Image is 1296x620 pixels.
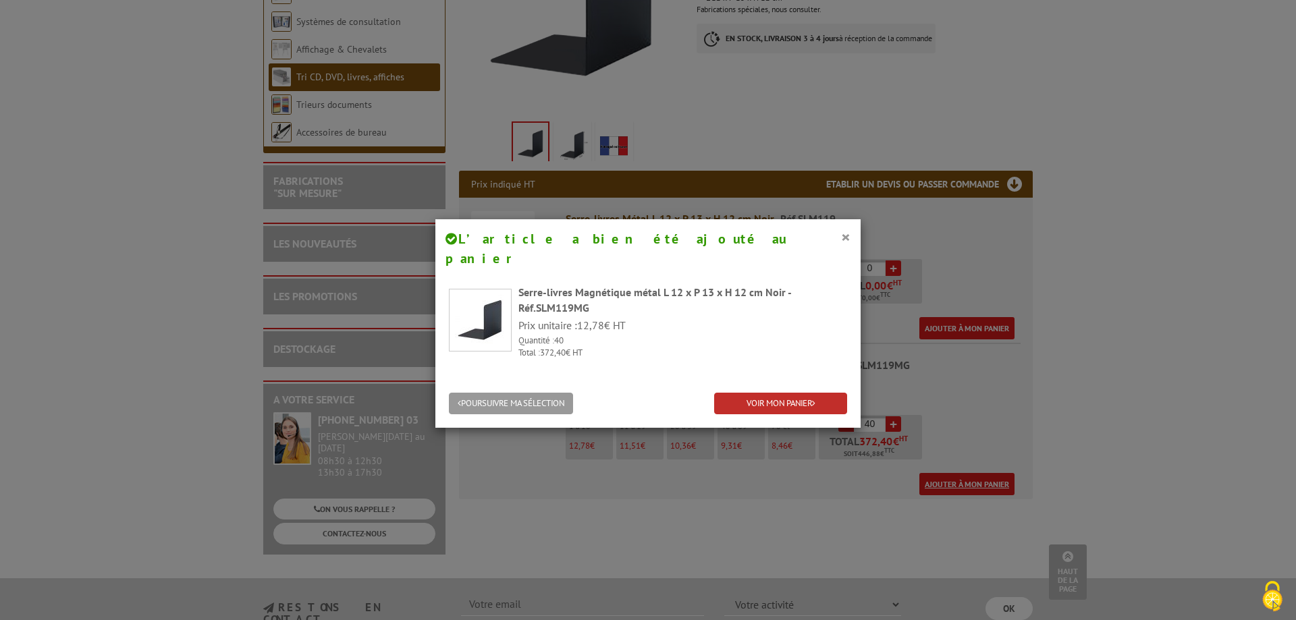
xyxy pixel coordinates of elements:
[518,301,589,314] span: Réf.SLM119MG
[577,318,604,332] span: 12,78
[540,347,566,358] span: 372,40
[841,228,850,246] button: ×
[446,229,850,268] h4: L’article a bien été ajouté au panier
[1255,580,1289,613] img: Cookies (fenêtre modale)
[554,335,564,346] span: 40
[518,285,847,316] div: Serre-livres Magnétique métal L 12 x P 13 x H 12 cm Noir -
[518,347,847,360] p: Total : € HT
[518,318,847,333] p: Prix unitaire : € HT
[714,393,847,415] a: VOIR MON PANIER
[518,335,847,347] p: Quantité :
[449,393,573,415] button: POURSUIVRE MA SÉLECTION
[1249,574,1296,620] button: Cookies (fenêtre modale)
